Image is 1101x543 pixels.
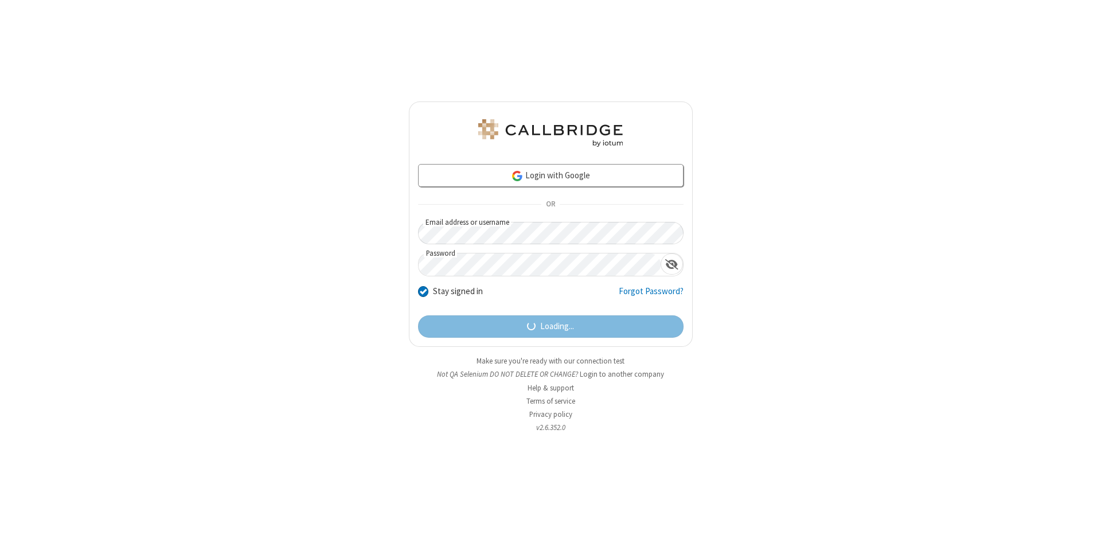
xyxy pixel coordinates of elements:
a: Login with Google [418,164,684,187]
a: Privacy policy [529,409,572,419]
div: Show password [661,253,683,275]
img: google-icon.png [511,170,524,182]
li: Not QA Selenium DO NOT DELETE OR CHANGE? [409,369,693,380]
span: OR [541,197,560,213]
a: Forgot Password? [619,285,684,307]
a: Help & support [528,383,574,393]
a: Make sure you're ready with our connection test [477,356,624,366]
button: Loading... [418,315,684,338]
a: Terms of service [526,396,575,406]
img: QA Selenium DO NOT DELETE OR CHANGE [476,119,625,147]
li: v2.6.352.0 [409,422,693,433]
input: Email address or username [418,222,684,244]
label: Stay signed in [433,285,483,298]
span: Loading... [540,320,574,333]
input: Password [419,253,661,276]
button: Login to another company [580,369,664,380]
